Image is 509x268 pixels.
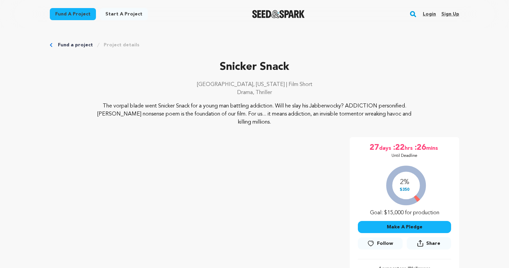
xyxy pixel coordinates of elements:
a: Sign up [441,9,459,19]
span: 27 [370,142,379,153]
span: Share [426,240,440,247]
p: Snicker Snack [50,59,459,75]
a: Follow [358,237,402,250]
span: days [379,142,393,153]
p: Until Deadline [392,153,417,159]
span: mins [426,142,439,153]
p: Drama, Thriller [50,89,459,97]
div: Breadcrumb [50,42,459,48]
a: Fund a project [50,8,96,20]
img: Seed&Spark Logo Dark Mode [252,10,305,18]
span: Follow [377,240,393,247]
span: :22 [393,142,405,153]
span: :26 [414,142,426,153]
button: Make A Pledge [358,221,451,233]
a: Seed&Spark Homepage [252,10,305,18]
span: Share [407,237,451,252]
a: Start a project [100,8,148,20]
a: Login [423,9,436,19]
button: Share [407,237,451,250]
a: Project details [104,42,139,48]
p: [GEOGRAPHIC_DATA], [US_STATE] | Film Short [50,81,459,89]
p: The vorpal blade went Snicker Snack for a young man battling addiction. Will he slay his Jabberwo... [91,102,418,126]
a: Fund a project [58,42,93,48]
span: hrs [405,142,414,153]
